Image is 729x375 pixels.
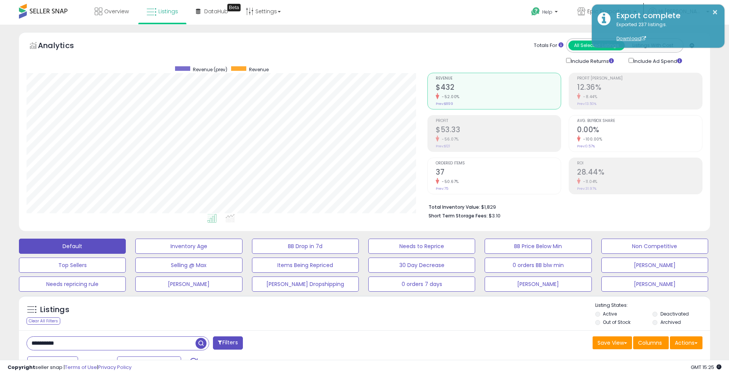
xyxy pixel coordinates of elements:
button: × [712,8,718,17]
button: Columns [633,336,669,349]
li: $1,829 [429,202,697,211]
b: Total Inventory Value: [429,204,480,210]
button: Actions [670,336,702,349]
div: Exported 237 listings. [611,21,719,42]
button: All Selected Listings [568,41,625,50]
button: 0 orders 7 days [368,277,475,292]
button: [PERSON_NAME] [135,277,242,292]
small: -8.44% [580,94,597,100]
span: Profit [PERSON_NAME] [577,77,702,81]
div: Clear All Filters [27,317,60,325]
span: Avg. Buybox Share [577,119,702,123]
small: Prev: 75 [436,186,448,191]
button: [PERSON_NAME] Dropshipping [252,277,359,292]
div: Export complete [611,10,719,21]
span: Columns [638,339,662,347]
i: Get Help [531,7,540,16]
h2: 28.44% [577,168,702,178]
button: Non Competitive [601,239,708,254]
button: BB Drop in 7d [252,239,359,254]
span: Revenue [249,66,269,73]
label: Deactivated [660,311,689,317]
span: Epic Proportions [587,8,631,15]
small: -100.00% [580,136,602,142]
h5: Analytics [38,40,89,53]
span: Revenue (prev) [193,66,227,73]
button: [PERSON_NAME] [601,277,708,292]
span: Profit [436,119,561,123]
span: 2025-10-9 15:25 GMT [691,364,721,371]
label: Active [603,311,617,317]
button: Filters [213,336,242,350]
button: Needs to Reprice [368,239,475,254]
div: Tooltip anchor [227,4,241,11]
a: Download [616,35,646,42]
button: BB Price Below Min [485,239,591,254]
strong: Copyright [8,364,35,371]
small: -11.04% [580,179,598,184]
h2: $432 [436,83,561,93]
span: Revenue [436,77,561,81]
h2: $53.33 [436,125,561,136]
a: Privacy Policy [98,364,131,371]
small: Prev: $121 [436,144,450,148]
label: Archived [660,319,681,325]
span: DataHub [204,8,228,15]
small: -56.07% [439,136,459,142]
button: [PERSON_NAME] [485,277,591,292]
small: Prev: 13.50% [577,102,596,106]
span: Ordered Items [436,161,561,166]
button: [PERSON_NAME] [601,258,708,273]
h2: 12.36% [577,83,702,93]
small: Prev: 31.97% [577,186,596,191]
button: Default [19,239,126,254]
span: Overview [104,8,129,15]
span: $3.10 [489,212,501,219]
button: Top Sellers [19,258,126,273]
p: Listing States: [595,302,710,309]
button: Inventory Age [135,239,242,254]
button: Selling @ Max [135,258,242,273]
a: Terms of Use [65,364,97,371]
span: Help [542,9,552,15]
small: Prev: $899 [436,102,453,106]
a: Help [525,1,565,25]
small: -50.67% [439,179,459,184]
button: 30 Day Decrease [368,258,475,273]
span: ROI [577,161,702,166]
button: Items Being Repriced [252,258,359,273]
label: Out of Stock [603,319,630,325]
div: Include Returns [560,56,623,65]
div: seller snap | | [8,364,131,371]
b: Short Term Storage Fees: [429,212,488,219]
small: -52.00% [439,94,460,100]
h2: 0.00% [577,125,702,136]
button: Needs repricing rule [19,277,126,292]
button: 0 orders BB blw min [485,258,591,273]
span: Listings [158,8,178,15]
div: Include Ad Spend [623,56,694,65]
small: Prev: 0.57% [577,144,595,148]
h2: 37 [436,168,561,178]
div: Totals For [534,42,563,49]
h5: Listings [40,305,69,315]
button: Save View [593,336,632,349]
